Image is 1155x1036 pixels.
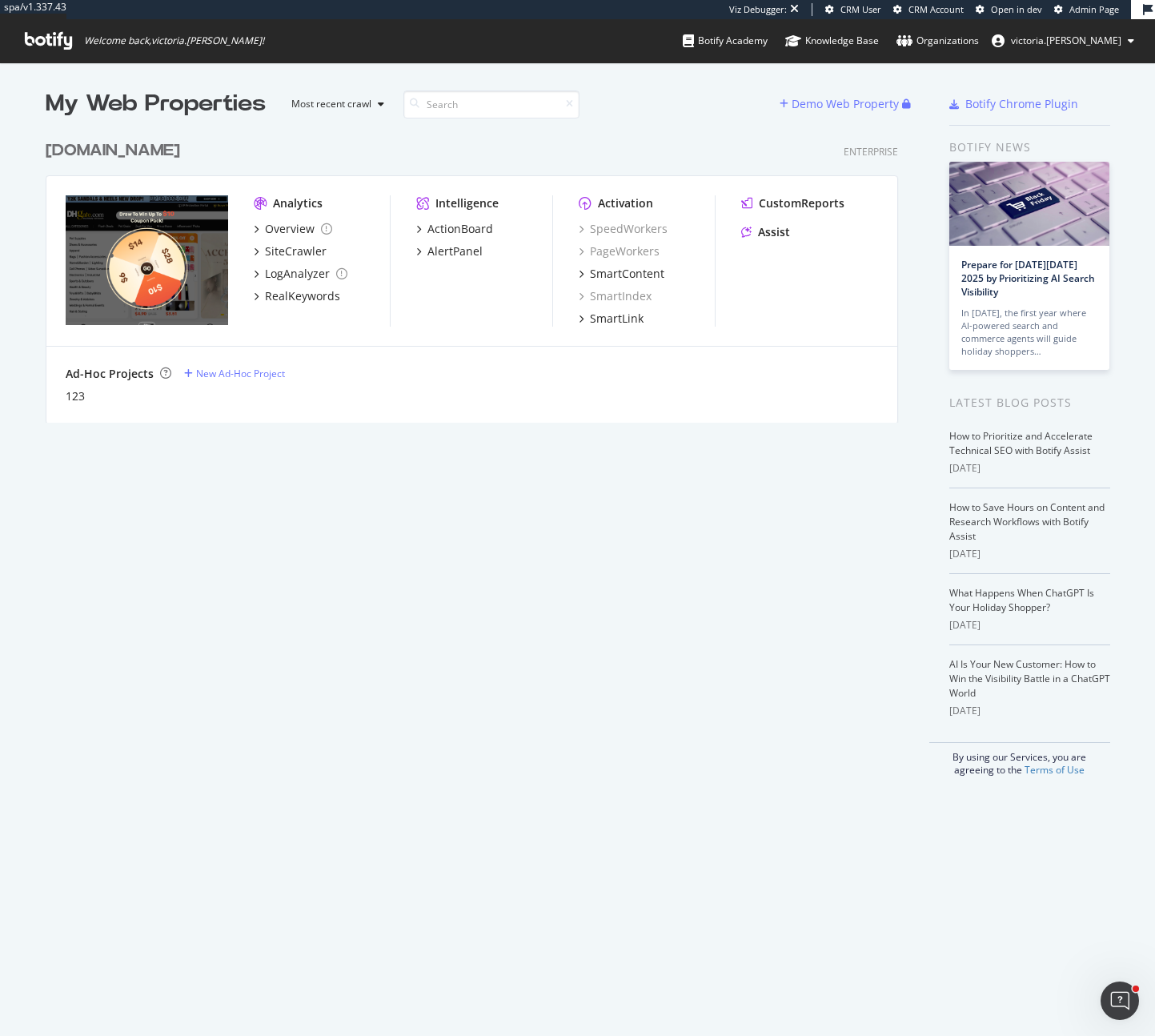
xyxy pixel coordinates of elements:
a: 123 [66,388,85,404]
div: Organizations [896,33,979,49]
a: SmartLink [579,311,644,327]
img: Prepare for Black Friday 2025 by Prioritizing AI Search Visibility [949,162,1109,246]
span: CRM User [840,3,881,15]
div: Activation [598,195,653,211]
div: Enterprise [844,145,898,159]
div: AlertPanel [427,243,483,259]
a: Terms of Use [1025,763,1085,777]
div: Demo Web Property [792,96,899,112]
a: Open in dev [976,3,1042,16]
div: grid [46,120,911,423]
input: Search [403,90,580,118]
div: Knowledge Base [785,33,879,49]
div: In [DATE], the first year where AI-powered search and commerce agents will guide holiday shoppers… [961,307,1097,358]
a: How to Save Hours on Content and Research Workflows with Botify Assist [949,500,1105,543]
div: Botify news [949,139,1110,156]
a: SmartContent [579,266,664,282]
div: RealKeywords [265,288,340,304]
span: CRM Account [908,3,964,15]
div: SmartLink [590,311,644,327]
a: Botify Academy [683,19,768,62]
a: [DOMAIN_NAME] [46,139,186,163]
div: LogAnalyzer [265,266,330,282]
div: [DATE] [949,547,1110,561]
a: CustomReports [741,195,844,211]
a: New Ad-Hoc Project [184,367,285,380]
a: What Happens When ChatGPT Is Your Holiday Shopper? [949,586,1094,614]
a: SmartIndex [579,288,652,304]
div: By using our Services, you are agreeing to the [929,742,1110,777]
div: Most recent crawl [291,99,371,109]
span: Welcome back, victoria.[PERSON_NAME] ! [84,34,264,47]
div: New Ad-Hoc Project [196,367,285,380]
div: My Web Properties [46,88,266,120]
a: AlertPanel [416,243,483,259]
iframe: Intercom live chat [1101,982,1139,1020]
span: Open in dev [991,3,1042,15]
button: Demo Web Property [780,91,902,117]
div: Botify Chrome Plugin [965,96,1078,112]
div: SiteCrawler [265,243,327,259]
a: Demo Web Property [780,97,902,110]
div: Ad-Hoc Projects [66,366,154,382]
div: Analytics [273,195,323,211]
span: victoria.wong [1011,34,1121,47]
a: LogAnalyzer [254,266,347,282]
div: Intelligence [435,195,499,211]
div: CustomReports [759,195,844,211]
a: RealKeywords [254,288,340,304]
div: SmartContent [590,266,664,282]
div: ActionBoard [427,221,493,237]
div: [DATE] [949,461,1110,476]
div: [DATE] [949,618,1110,632]
span: Admin Page [1069,3,1119,15]
a: Botify Chrome Plugin [949,96,1078,112]
a: SiteCrawler [254,243,327,259]
a: Prepare for [DATE][DATE] 2025 by Prioritizing AI Search Visibility [961,258,1095,299]
a: Assist [741,224,790,240]
div: Botify Academy [683,33,768,49]
a: AI Is Your New Customer: How to Win the Visibility Battle in a ChatGPT World [949,657,1110,700]
a: Overview [254,221,332,237]
a: Knowledge Base [785,19,879,62]
div: [DATE] [949,704,1110,718]
a: SpeedWorkers [579,221,668,237]
a: ActionBoard [416,221,493,237]
a: CRM Account [893,3,964,16]
div: Latest Blog Posts [949,394,1110,412]
a: Organizations [896,19,979,62]
button: victoria.[PERSON_NAME] [979,28,1147,54]
div: [DOMAIN_NAME] [46,139,180,163]
a: Admin Page [1054,3,1119,16]
div: Viz Debugger: [729,3,787,16]
a: PageWorkers [579,243,660,259]
a: How to Prioritize and Accelerate Technical SEO with Botify Assist [949,429,1093,457]
a: CRM User [825,3,881,16]
button: Most recent crawl [279,91,391,117]
div: Overview [265,221,315,237]
img: dhgate.com [66,195,228,325]
div: Assist [758,224,790,240]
